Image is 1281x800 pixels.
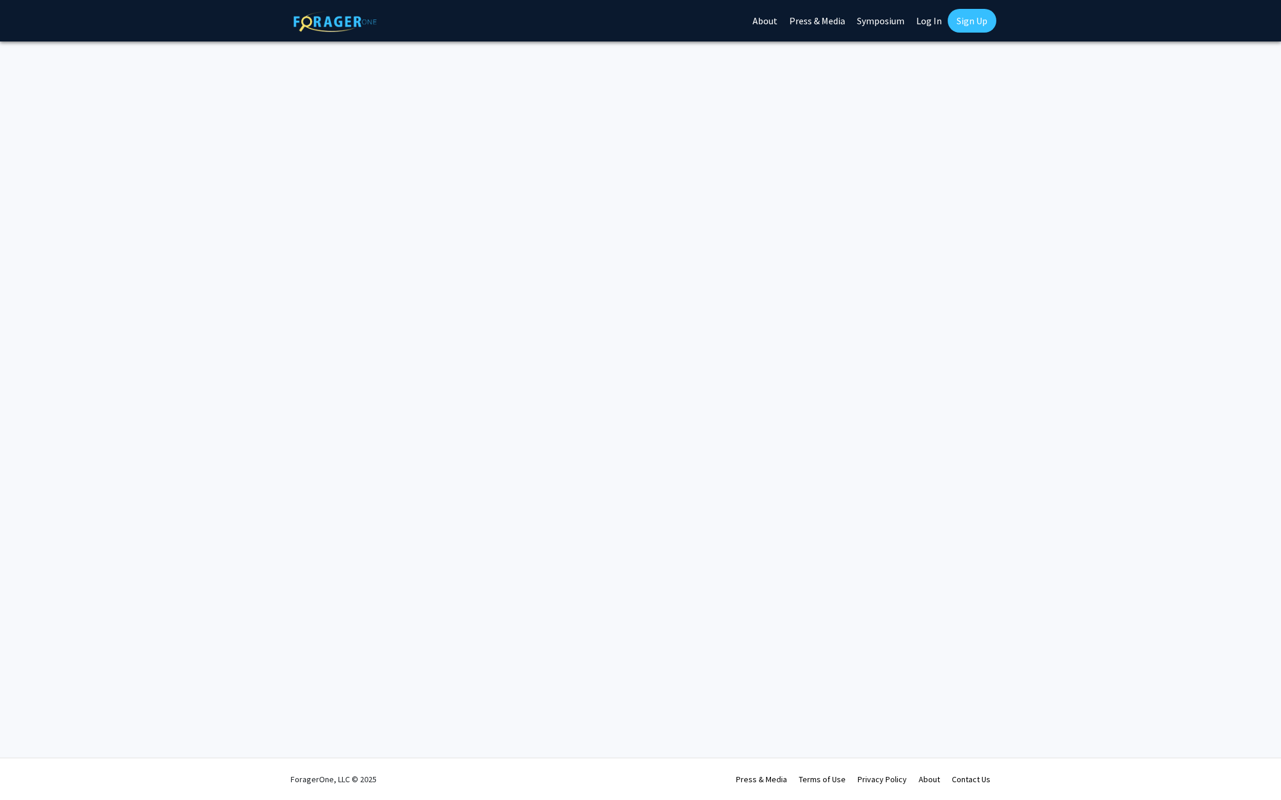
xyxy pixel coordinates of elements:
[948,9,996,33] a: Sign Up
[799,774,846,785] a: Terms of Use
[919,774,940,785] a: About
[736,774,787,785] a: Press & Media
[952,774,990,785] a: Contact Us
[294,11,377,32] img: ForagerOne Logo
[858,774,907,785] a: Privacy Policy
[291,759,377,800] div: ForagerOne, LLC © 2025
